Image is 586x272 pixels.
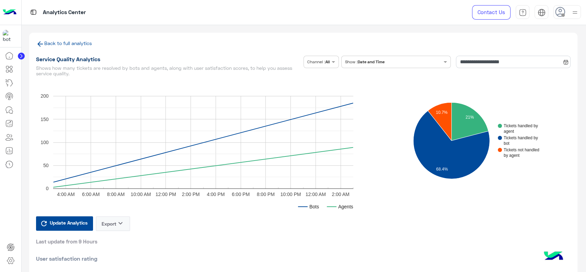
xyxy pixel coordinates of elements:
text: agent [504,129,514,134]
h5: Shows how many tickets are resolved by bots and agents, along with user satisfaction scores, to h... [36,65,301,76]
button: Exportkeyboard_arrow_down [96,216,130,231]
text: 4:00 PM [207,192,225,197]
text: 10:00 PM [280,192,301,197]
span: Update Analytics [48,218,89,227]
img: Logo [3,5,16,20]
text: 6:00 AM [82,192,100,197]
text: bot [504,141,509,146]
h1: Service Quality Analytics [36,56,301,63]
text: Agents [338,204,353,209]
img: tab [519,9,527,17]
text: 50 [43,163,49,168]
text: 68.4% [436,167,448,172]
text: 4:00 AM [57,192,74,197]
text: Tickets handled by [504,123,538,128]
text: 10.7% [436,110,447,115]
p: Analytics Center [43,8,86,17]
text: 0 [46,186,49,191]
svg: A chart. [36,79,398,216]
text: Tickets not handled [504,148,539,152]
button: Update Analytics [36,216,93,231]
text: 10:00 AM [131,192,151,197]
text: Bots [309,204,319,209]
img: profile [571,8,579,17]
text: 2:00 PM [182,192,200,197]
text: 6:00 PM [232,192,250,197]
text: 100 [41,140,49,145]
text: 12:00 AM [306,192,326,197]
img: tab [538,9,545,17]
img: hulul-logo.png [541,244,565,269]
text: by agent [504,153,520,158]
a: Back to full analytics [44,40,92,46]
img: tab [29,8,38,17]
a: Contact Us [472,5,510,20]
a: tab [516,5,529,20]
svg: A chart. [394,79,558,203]
h2: User satisfaction rating [36,255,571,262]
text: 2:00 AM [332,192,349,197]
text: 8:00 AM [107,192,125,197]
text: 150 [41,117,49,122]
img: 317874714732967 [3,30,15,42]
i: keyboard_arrow_down [116,219,125,227]
text: 21% [466,115,474,120]
text: Tickets handled by [504,135,538,140]
text: 200 [41,93,49,99]
span: Last update from 9 Hours [36,238,97,245]
text: 8:00 PM [257,192,275,197]
text: 12:00 PM [156,192,176,197]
